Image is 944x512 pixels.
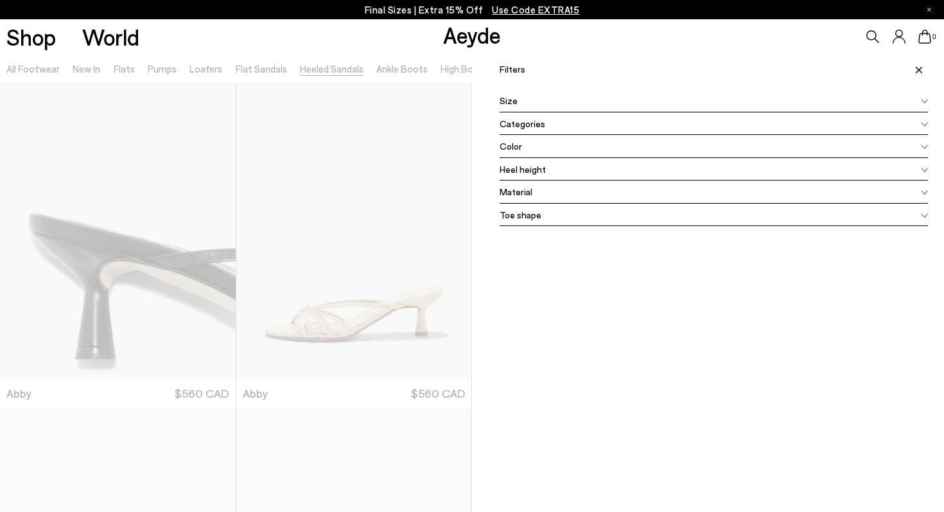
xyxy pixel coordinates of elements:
[500,163,546,176] span: Heel height
[500,117,545,130] span: Categories
[931,33,938,40] span: 0
[492,4,579,15] span: Navigate to /collections/ss25-final-sizes
[500,185,532,199] span: Material
[918,30,931,44] a: 0
[6,26,56,48] a: Shop
[365,2,580,18] p: Final Sizes | Extra 15% Off
[500,94,518,107] span: Size
[82,26,139,48] a: World
[500,64,529,75] span: Filters
[443,21,501,48] a: Aeyde
[500,139,522,153] span: Color
[500,208,541,222] span: Toe shape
